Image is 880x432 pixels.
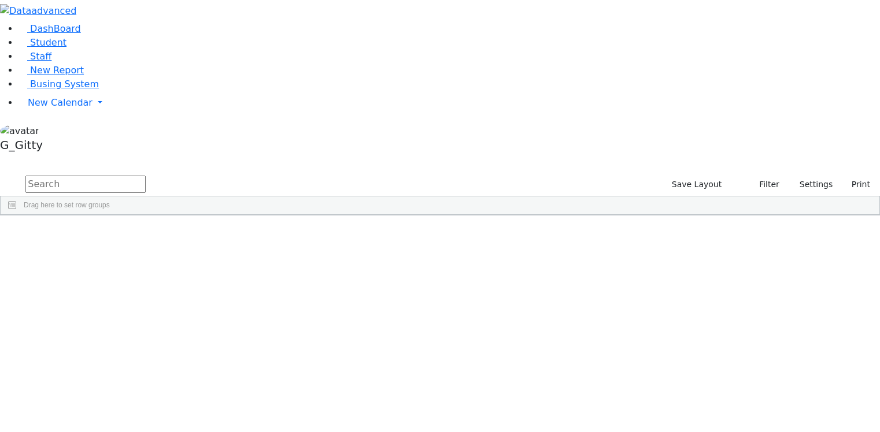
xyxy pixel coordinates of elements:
[744,176,785,193] button: Filter
[19,51,51,62] a: Staff
[785,176,838,193] button: Settings
[30,51,51,62] span: Staff
[30,65,84,76] span: New Report
[30,79,99,90] span: Busing System
[19,79,99,90] a: Busing System
[30,37,66,48] span: Student
[19,23,81,34] a: DashBoard
[28,97,93,108] span: New Calendar
[30,23,81,34] span: DashBoard
[19,65,84,76] a: New Report
[19,91,880,114] a: New Calendar
[667,176,727,193] button: Save Layout
[25,176,146,193] input: Search
[24,201,110,209] span: Drag here to set row groups
[838,176,875,193] button: Print
[19,37,66,48] a: Student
